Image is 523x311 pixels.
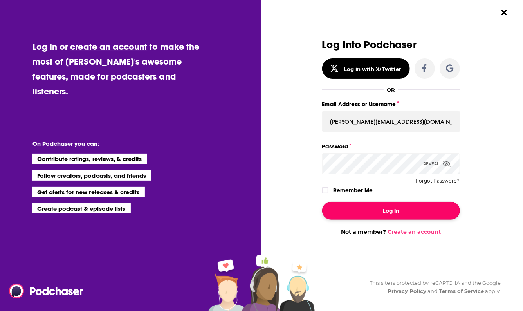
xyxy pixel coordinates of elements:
[32,170,152,181] li: Follow creators, podcasts, and friends
[439,288,484,294] a: Terms of Service
[322,141,460,152] label: Password
[32,140,189,147] li: On Podchaser you can:
[388,228,441,235] a: Create an account
[387,87,395,93] div: OR
[9,284,84,298] img: Podchaser - Follow, Share and Rate Podcasts
[322,58,410,79] button: Log in with X/Twitter
[32,187,145,197] li: Get alerts for new releases & credits
[9,284,78,298] a: Podchaser - Follow, Share and Rate Podcasts
[497,5,512,20] button: Close Button
[322,39,460,51] h3: Log Into Podchaser
[388,288,427,294] a: Privacy Policy
[333,185,373,195] label: Remember Me
[424,153,451,174] div: Reveal
[70,41,147,52] a: create an account
[32,154,148,164] li: Contribute ratings, reviews, & credits
[344,66,401,72] div: Log in with X/Twitter
[322,99,460,109] label: Email Address or Username
[363,279,501,295] div: This site is protected by reCAPTCHA and the Google and apply.
[416,178,460,184] button: Forgot Password?
[322,228,460,235] div: Not a member?
[32,203,131,213] li: Create podcast & episode lists
[322,202,460,220] button: Log In
[322,111,460,132] input: Email Address or Username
